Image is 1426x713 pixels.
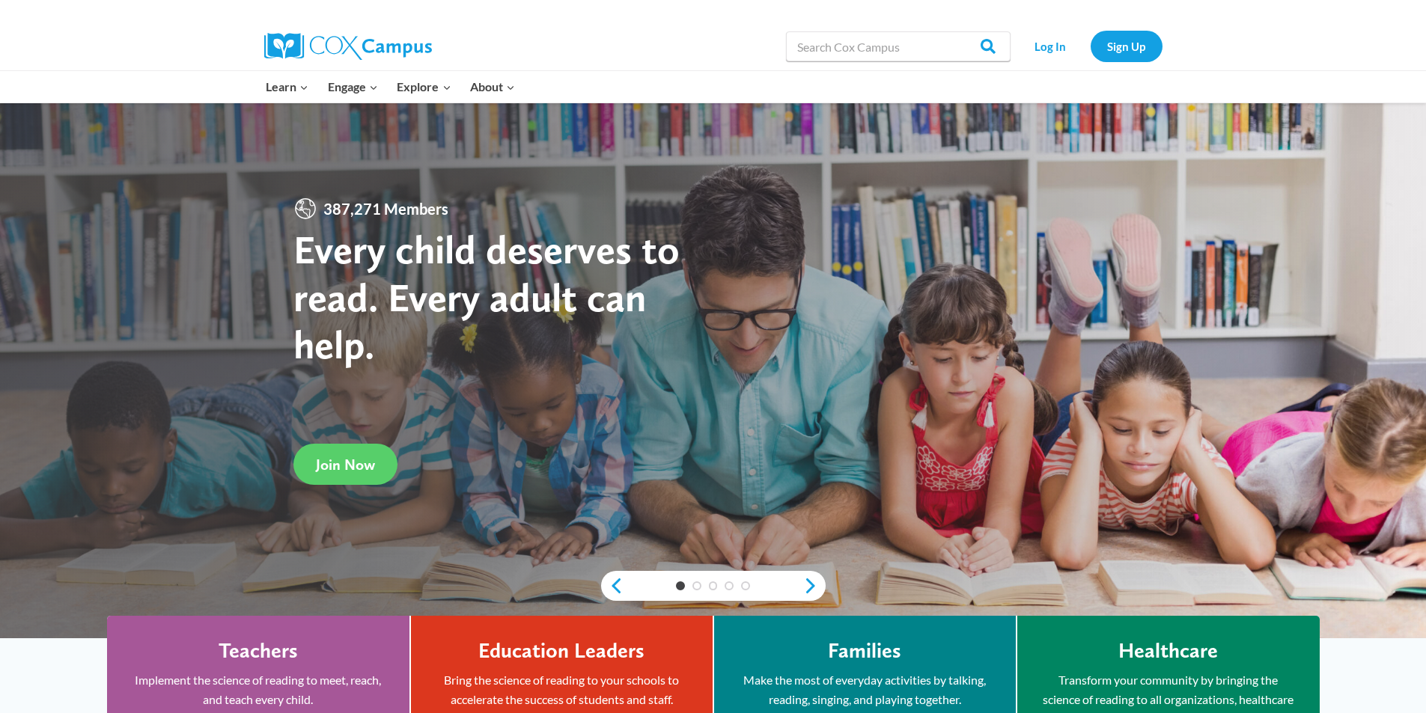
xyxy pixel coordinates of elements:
[1018,31,1163,61] nav: Secondary Navigation
[828,638,901,664] h4: Families
[737,670,993,709] p: Make the most of everyday activities by talking, reading, singing, and playing together.
[1118,638,1218,664] h4: Healthcare
[601,577,624,595] a: previous
[397,77,451,97] span: Explore
[317,197,454,221] span: 387,271 Members
[676,581,685,590] a: 1
[692,581,701,590] a: 2
[293,225,680,368] strong: Every child deserves to read. Every adult can help.
[257,71,525,102] nav: Primary Navigation
[725,581,734,590] a: 4
[1091,31,1163,61] a: Sign Up
[219,638,298,664] h4: Teachers
[478,638,645,664] h4: Education Leaders
[264,33,432,60] img: Cox Campus
[293,444,397,485] a: Join Now
[470,77,515,97] span: About
[316,456,375,474] span: Join Now
[433,670,690,709] p: Bring the science of reading to your schools to accelerate the success of students and staff.
[709,581,718,590] a: 3
[328,77,378,97] span: Engage
[130,670,387,709] p: Implement the science of reading to meet, reach, and teach every child.
[601,571,826,601] div: content slider buttons
[803,577,826,595] a: next
[266,77,308,97] span: Learn
[1018,31,1083,61] a: Log In
[741,581,750,590] a: 5
[786,31,1011,61] input: Search Cox Campus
